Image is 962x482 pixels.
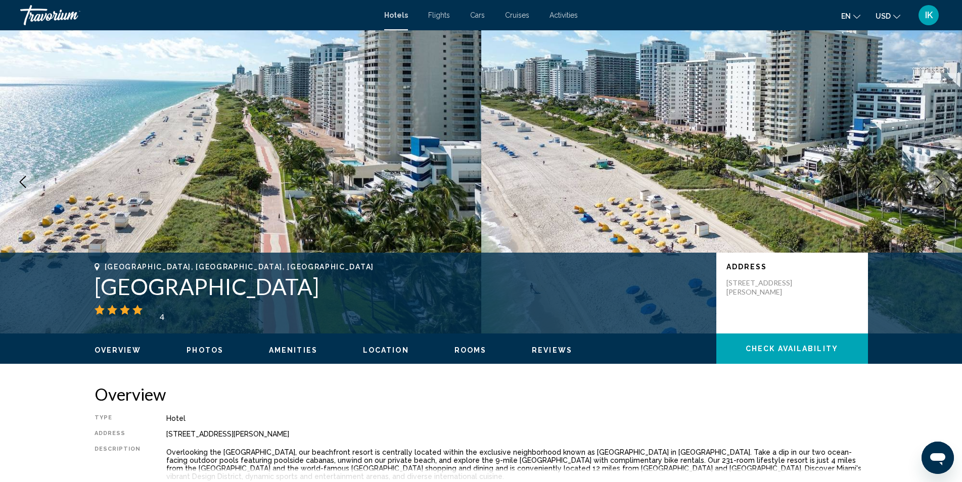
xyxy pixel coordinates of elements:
[454,346,487,354] span: Rooms
[428,11,450,19] a: Flights
[470,11,485,19] a: Cars
[95,430,141,438] div: Address
[363,346,409,354] span: Location
[187,346,223,354] span: Photos
[454,346,487,355] button: Rooms
[187,346,223,355] button: Photos
[95,346,142,354] span: Overview
[505,11,529,19] a: Cruises
[876,9,900,23] button: Change currency
[95,384,868,404] h2: Overview
[841,9,860,23] button: Change language
[105,263,374,271] span: [GEOGRAPHIC_DATA], [GEOGRAPHIC_DATA], [GEOGRAPHIC_DATA]
[927,169,952,195] button: Next image
[876,12,891,20] span: USD
[95,414,141,422] div: Type
[166,414,868,422] div: Hotel
[269,346,317,355] button: Amenities
[363,346,409,355] button: Location
[166,448,868,480] p: Overlooking the [GEOGRAPHIC_DATA], our beachfront resort is centrally located within the exclusiv...
[922,442,954,474] iframe: Button to launch messaging window
[532,346,572,355] button: Reviews
[746,345,838,353] span: Check Availability
[20,5,374,25] a: Travorium
[841,12,851,20] span: en
[925,10,933,20] span: IK
[384,11,408,19] a: Hotels
[532,346,572,354] span: Reviews
[726,263,858,271] p: Address
[95,273,706,300] h1: [GEOGRAPHIC_DATA]
[726,278,807,297] p: [STREET_ADDRESS][PERSON_NAME]
[269,346,317,354] span: Amenities
[155,305,206,321] img: trustyou-badge-hor.svg
[549,11,578,19] a: Activities
[95,346,142,355] button: Overview
[166,430,868,438] div: [STREET_ADDRESS][PERSON_NAME]
[716,333,868,364] button: Check Availability
[915,5,942,26] button: User Menu
[10,169,35,195] button: Previous image
[152,306,172,318] div: 4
